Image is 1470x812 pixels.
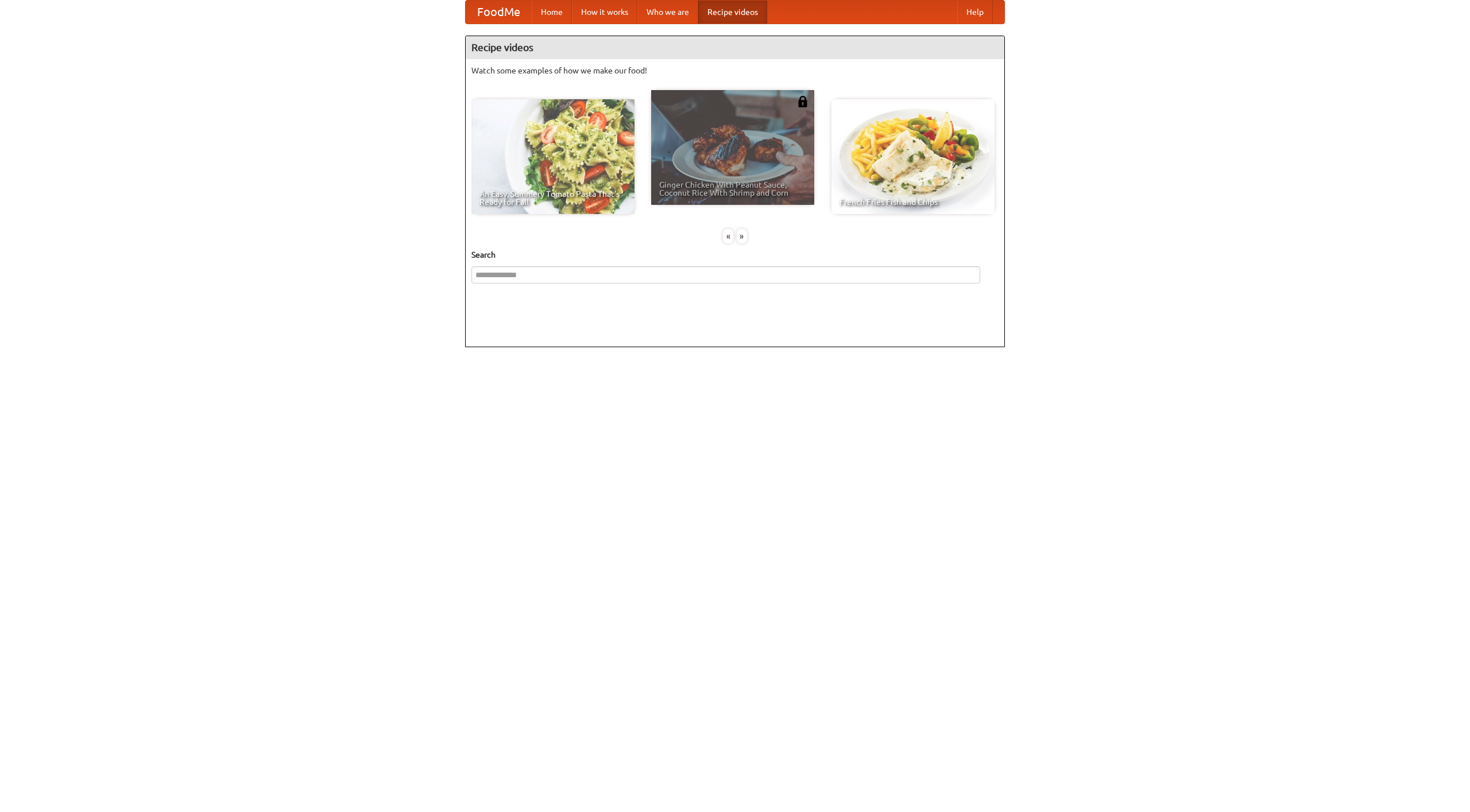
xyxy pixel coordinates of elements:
[471,99,635,214] a: An Easy, Summery Tomato Pasta That's Ready for Fall
[572,1,637,24] a: How it works
[471,249,999,261] h5: Search
[698,1,767,24] a: Recipe videos
[797,96,808,107] img: 483408.png
[723,229,733,243] div: «
[957,1,993,24] a: Help
[532,1,572,24] a: Home
[840,198,987,206] span: French Fries Fish and Chips
[737,229,747,243] div: »
[831,99,995,214] a: French Fries Fish and Chips
[466,1,532,24] a: FoodMe
[479,190,626,206] span: An Easy, Summery Tomato Pasta That's Ready for Fall
[637,1,698,24] a: Who we are
[466,36,1004,59] h4: Recipe videos
[471,65,999,76] p: Watch some examples of how we make our food!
